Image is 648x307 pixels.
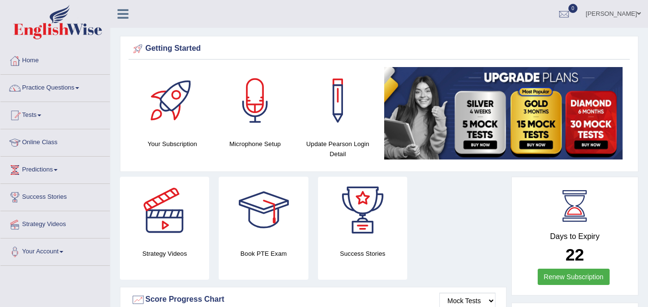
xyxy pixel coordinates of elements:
h4: Success Stories [318,249,407,259]
a: Online Class [0,129,110,153]
h4: Microphone Setup [219,139,292,149]
a: Practice Questions [0,75,110,99]
h4: Days to Expiry [522,232,627,241]
span: 0 [568,4,578,13]
a: Predictions [0,157,110,181]
a: Home [0,47,110,71]
a: Success Stories [0,184,110,208]
b: 22 [566,245,584,264]
div: Getting Started [131,42,627,56]
h4: Strategy Videos [120,249,209,259]
h4: Book PTE Exam [219,249,308,259]
a: Tests [0,102,110,126]
a: Renew Subscription [538,269,610,285]
img: small5.jpg [384,67,623,159]
a: Strategy Videos [0,211,110,235]
a: Your Account [0,239,110,262]
h4: Update Pearson Login Detail [301,139,375,159]
h4: Your Subscription [136,139,209,149]
div: Score Progress Chart [131,293,495,307]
